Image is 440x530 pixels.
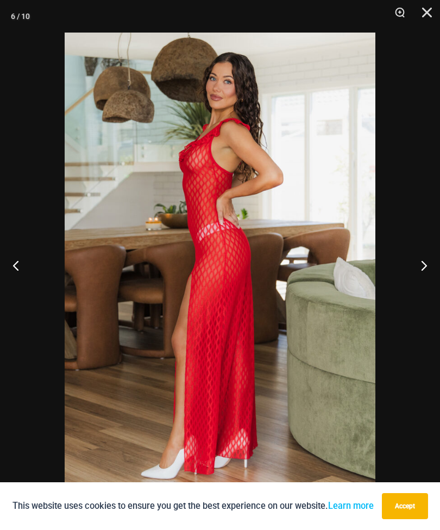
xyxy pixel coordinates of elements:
div: 6 / 10 [11,8,30,24]
img: Sometimes Red 587 Dress 03 [65,33,375,497]
button: Next [399,238,440,292]
button: Accept [382,493,428,519]
a: Learn more [328,501,374,511]
p: This website uses cookies to ensure you get the best experience on our website. [12,499,374,513]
